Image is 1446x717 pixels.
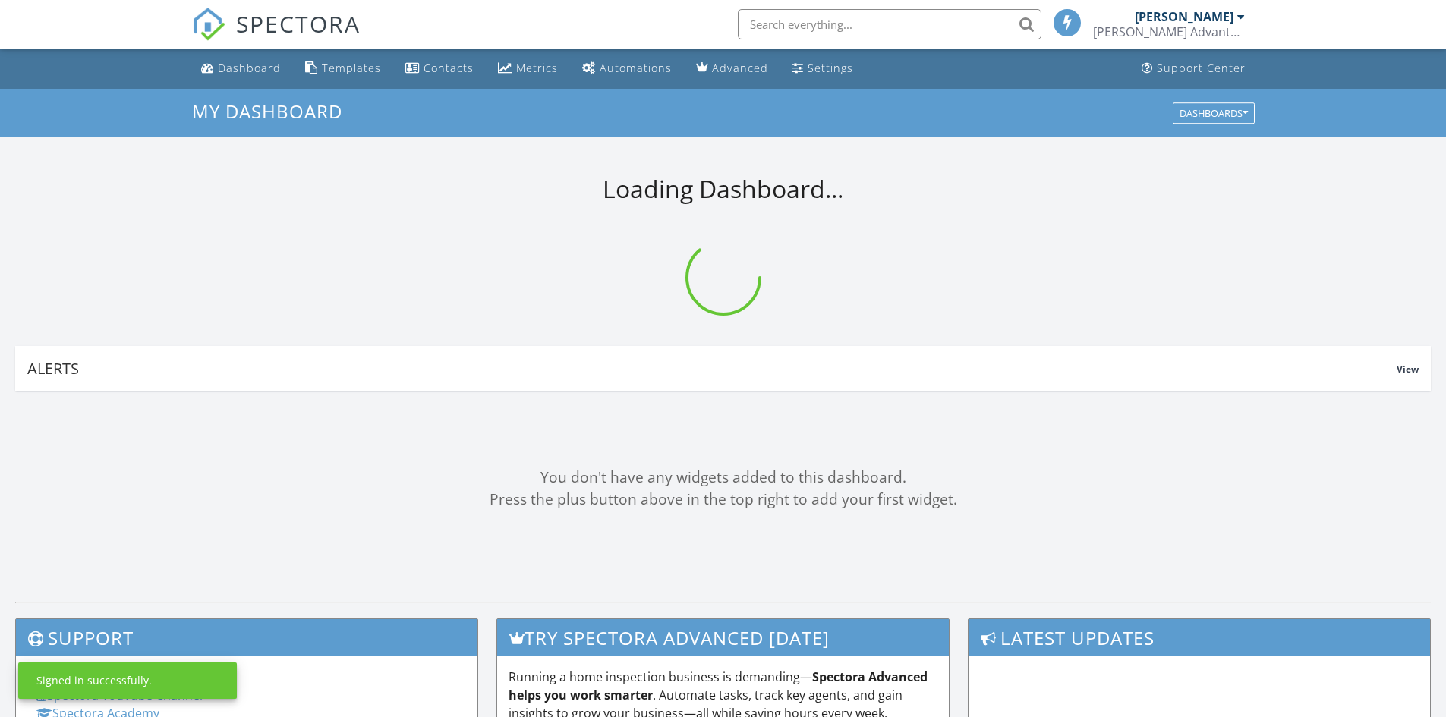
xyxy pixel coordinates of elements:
[576,55,678,83] a: Automations (Basic)
[16,619,477,656] h3: Support
[1397,363,1419,376] span: View
[509,668,928,703] strong: Spectora Advanced helps you work smarter
[600,61,672,75] div: Automations
[192,99,342,124] span: My Dashboard
[36,687,203,703] a: Spectora YouTube Channel
[15,489,1431,511] div: Press the plus button above in the top right to add your first widget.
[516,61,558,75] div: Metrics
[1136,55,1252,83] a: Support Center
[195,55,287,83] a: Dashboard
[192,20,361,52] a: SPECTORA
[236,8,361,39] span: SPECTORA
[690,55,774,83] a: Advanced
[808,61,853,75] div: Settings
[1093,24,1245,39] div: Willis Advantage Home Inspections
[712,61,768,75] div: Advanced
[424,61,474,75] div: Contacts
[1135,9,1233,24] div: [PERSON_NAME]
[1157,61,1246,75] div: Support Center
[1180,108,1248,118] div: Dashboards
[1173,102,1255,124] button: Dashboards
[786,55,859,83] a: Settings
[192,8,225,41] img: The Best Home Inspection Software - Spectora
[399,55,480,83] a: Contacts
[738,9,1041,39] input: Search everything...
[322,61,381,75] div: Templates
[497,619,950,656] h3: Try spectora advanced [DATE]
[27,358,1397,379] div: Alerts
[492,55,564,83] a: Metrics
[36,673,152,688] div: Signed in successfully.
[218,61,281,75] div: Dashboard
[299,55,387,83] a: Templates
[15,467,1431,489] div: You don't have any widgets added to this dashboard.
[969,619,1430,656] h3: Latest Updates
